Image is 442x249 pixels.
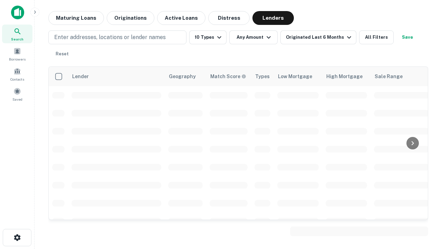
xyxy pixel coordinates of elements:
button: 10 Types [189,30,227,44]
button: Originated Last 6 Months [280,30,356,44]
p: Enter addresses, locations or lender names [54,33,166,41]
button: Lenders [252,11,294,25]
iframe: Chat Widget [407,172,442,205]
div: Capitalize uses an advanced AI algorithm to match your search with the best lender. The match sco... [210,73,246,80]
button: Enter addresses, locations or lender names [48,30,186,44]
span: Search [11,36,23,42]
a: Saved [2,85,32,103]
div: Originated Last 6 Months [286,33,353,41]
img: capitalize-icon.png [11,6,24,19]
div: Types [255,72,270,81]
div: High Mortgage [326,72,363,81]
button: Any Amount [229,30,278,44]
a: Search [2,25,32,43]
th: Low Mortgage [274,67,322,86]
div: Low Mortgage [278,72,312,81]
th: Sale Range [371,67,433,86]
div: Lender [72,72,89,81]
div: Geography [169,72,196,81]
h6: Match Score [210,73,245,80]
button: Save your search to get updates of matches that match your search criteria. [396,30,419,44]
button: Maturing Loans [48,11,104,25]
button: Distress [208,11,250,25]
button: Originations [107,11,154,25]
div: Sale Range [375,72,403,81]
button: Reset [51,47,73,61]
span: Saved [12,96,22,102]
button: Active Loans [157,11,205,25]
th: Types [251,67,274,86]
a: Borrowers [2,45,32,63]
th: Capitalize uses an advanced AI algorithm to match your search with the best lender. The match sco... [206,67,251,86]
th: Geography [165,67,206,86]
span: Borrowers [9,56,26,62]
button: All Filters [359,30,394,44]
span: Contacts [10,76,24,82]
th: High Mortgage [322,67,371,86]
a: Contacts [2,65,32,83]
th: Lender [68,67,165,86]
